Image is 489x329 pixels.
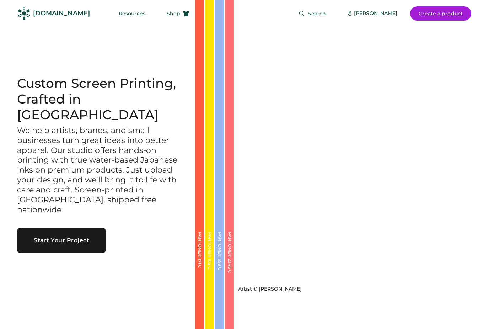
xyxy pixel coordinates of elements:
[18,7,30,20] img: Rendered Logo - Screens
[208,232,212,303] div: PANTONE® 102 C
[238,286,302,293] div: Artist © [PERSON_NAME]
[410,6,471,21] button: Create a product
[17,76,178,123] h1: Custom Screen Printing, Crafted in [GEOGRAPHIC_DATA]
[110,6,154,21] button: Resources
[198,232,202,303] div: PANTONE® 171 C
[33,9,90,18] div: [DOMAIN_NAME]
[354,10,397,17] div: [PERSON_NAME]
[235,283,302,293] a: Artist © [PERSON_NAME]
[217,232,222,303] div: PANTONE® 659 U
[17,228,106,253] button: Start Your Project
[308,11,326,16] span: Search
[227,232,232,303] div: PANTONE® 2345 C
[290,6,334,21] button: Search
[17,126,178,215] h3: We help artists, brands, and small businesses turn great ideas into better apparel. Our studio of...
[167,11,180,16] span: Shop
[158,6,198,21] button: Shop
